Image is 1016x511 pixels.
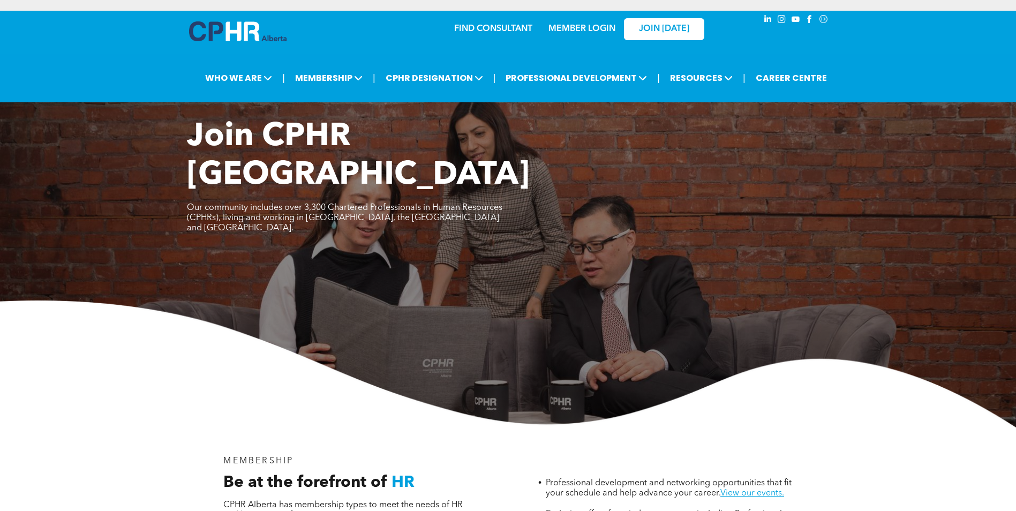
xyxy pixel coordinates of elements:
span: HR [392,475,415,491]
a: instagram [776,13,788,28]
span: MEMBERSHIP [292,68,366,88]
a: Social network [818,13,830,28]
span: RESOURCES [667,68,736,88]
span: WHO WE ARE [202,68,275,88]
span: JOIN [DATE] [639,24,689,34]
img: A blue and white logo for cp alberta [189,21,287,41]
span: Professional development and networking opportunities that fit your schedule and help advance you... [546,479,792,498]
a: FIND CONSULTANT [454,25,532,33]
span: Be at the forefront of [223,475,387,491]
a: linkedin [762,13,774,28]
a: CAREER CENTRE [752,68,830,88]
span: CPHR DESIGNATION [382,68,486,88]
a: View our events. [720,489,784,498]
span: MEMBERSHIP [223,457,293,465]
a: MEMBER LOGIN [548,25,615,33]
a: youtube [790,13,802,28]
a: facebook [804,13,816,28]
span: PROFESSIONAL DEVELOPMENT [502,68,650,88]
li: | [657,67,660,89]
li: | [743,67,746,89]
li: | [373,67,375,89]
span: Join CPHR [GEOGRAPHIC_DATA] [187,121,530,192]
li: | [493,67,496,89]
li: | [282,67,285,89]
a: JOIN [DATE] [624,18,704,40]
span: Our community includes over 3,300 Chartered Professionals in Human Resources (CPHRs), living and ... [187,204,502,232]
